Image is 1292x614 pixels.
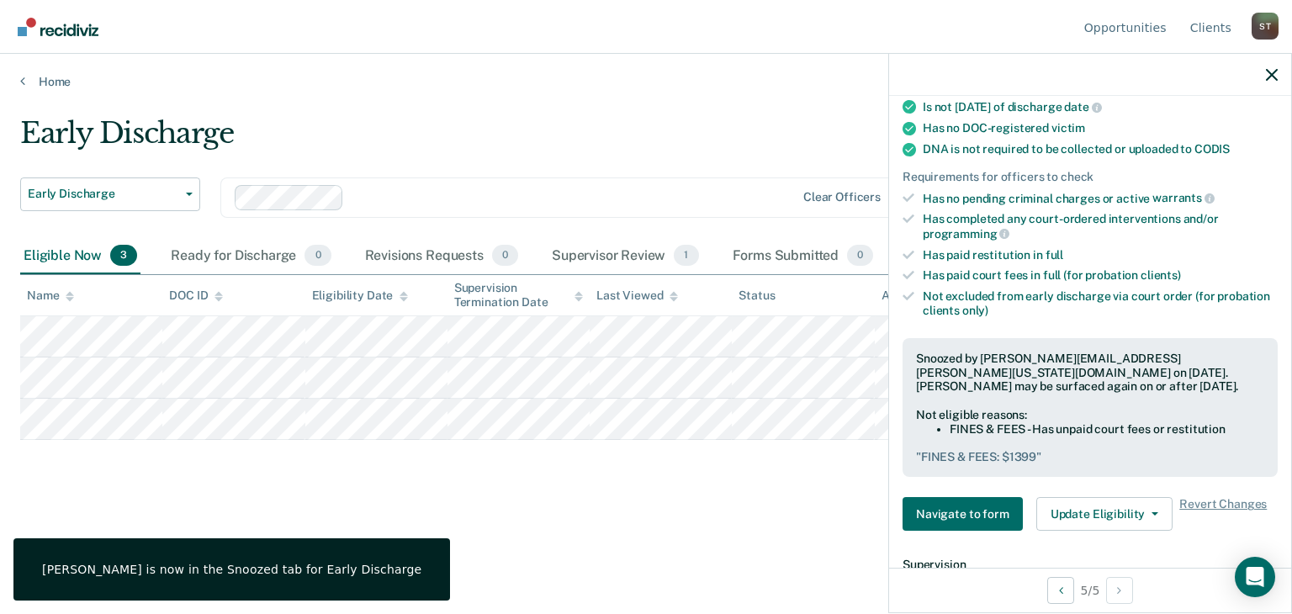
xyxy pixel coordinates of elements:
[916,450,1264,464] pre: " FINES & FEES: $1399 "
[110,245,137,267] span: 3
[28,187,179,201] span: Early Discharge
[18,18,98,36] img: Recidiviz
[729,238,877,275] div: Forms Submitted
[923,227,1009,241] span: programming
[674,245,698,267] span: 1
[962,304,988,317] span: only)
[1036,497,1173,531] button: Update Eligibility
[923,191,1278,206] div: Has no pending criminal charges or active
[42,562,421,577] div: [PERSON_NAME] is now in the Snoozed tab for Early Discharge
[1106,577,1133,604] button: Next Opportunity
[923,99,1278,114] div: Is not [DATE] of discharge
[916,408,1264,422] div: Not eligible reasons:
[1252,13,1279,40] button: Profile dropdown button
[1064,100,1101,114] span: date
[20,238,140,275] div: Eligible Now
[739,288,775,303] div: Status
[903,497,1023,531] button: Navigate to form
[304,245,331,267] span: 0
[916,352,1264,394] div: Snoozed by [PERSON_NAME][EMAIL_ADDRESS][PERSON_NAME][US_STATE][DOMAIN_NAME] on [DATE]. [PERSON_NA...
[596,288,678,303] div: Last Viewed
[923,121,1278,135] div: Has no DOC-registered
[1235,557,1275,597] div: Open Intercom Messenger
[1046,248,1063,262] span: full
[1194,142,1230,156] span: CODIS
[454,281,583,310] div: Supervision Termination Date
[1179,497,1267,531] span: Revert Changes
[889,568,1291,612] div: 5 / 5
[803,190,881,204] div: Clear officers
[847,245,873,267] span: 0
[20,74,1272,89] a: Home
[882,288,961,303] div: Assigned to
[548,238,702,275] div: Supervisor Review
[923,142,1278,156] div: DNA is not required to be collected or uploaded to
[492,245,518,267] span: 0
[903,497,1030,531] a: Navigate to form link
[20,116,989,164] div: Early Discharge
[362,238,522,275] div: Revisions Requests
[169,288,223,303] div: DOC ID
[923,268,1278,283] div: Has paid court fees in full (for probation
[903,170,1278,184] div: Requirements for officers to check
[1141,268,1181,282] span: clients)
[312,288,409,303] div: Eligibility Date
[1152,191,1215,204] span: warrants
[27,288,74,303] div: Name
[923,289,1278,318] div: Not excluded from early discharge via court order (for probation clients
[923,212,1278,241] div: Has completed any court-ordered interventions and/or
[1051,121,1085,135] span: victim
[923,248,1278,262] div: Has paid restitution in
[1047,577,1074,604] button: Previous Opportunity
[1252,13,1279,40] div: S T
[903,558,1278,572] dt: Supervision
[950,422,1264,437] li: FINES & FEES - Has unpaid court fees or restitution
[167,238,334,275] div: Ready for Discharge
